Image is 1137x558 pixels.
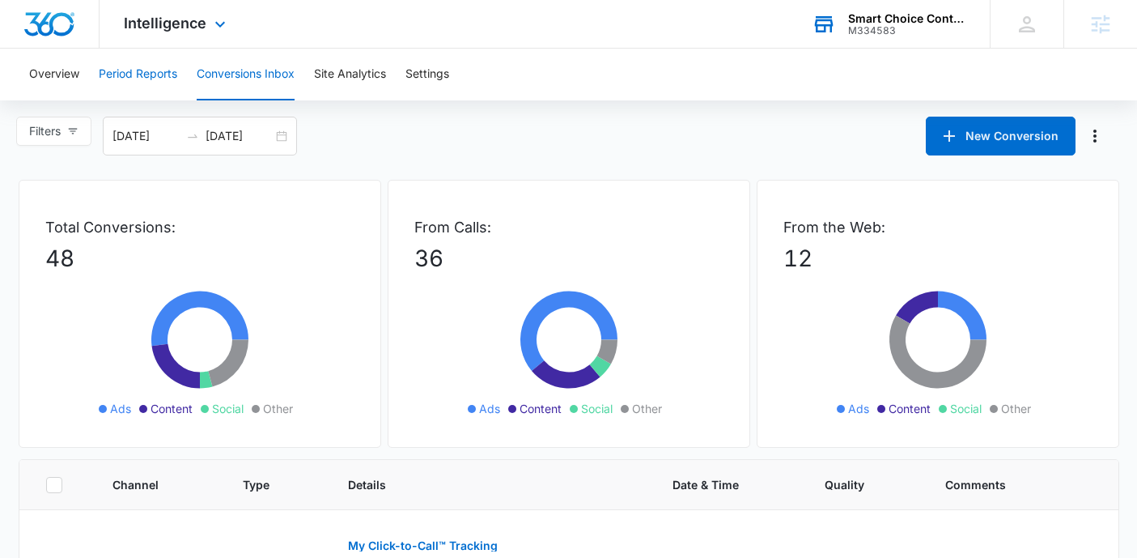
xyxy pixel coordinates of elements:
span: Social [950,400,982,417]
div: account name [848,12,966,25]
span: swap-right [186,130,199,143]
span: Intelligence [124,15,206,32]
button: Period Reports [99,49,177,100]
span: Social [212,400,244,417]
button: Conversions Inbox [197,49,295,100]
p: 48 [45,241,354,275]
button: Site Analytics [314,49,386,100]
span: Quality [825,476,883,493]
span: Channel [112,476,181,493]
p: From the Web: [783,216,1092,238]
div: account id [848,25,966,36]
span: Social [581,400,613,417]
p: Total Conversions: [45,216,354,238]
span: Type [243,476,286,493]
span: Date & Time [672,476,762,493]
button: New Conversion [926,117,1075,155]
span: Other [632,400,662,417]
span: Ads [479,400,500,417]
span: Ads [848,400,869,417]
span: Comments [945,476,1069,493]
span: Ads [110,400,131,417]
p: From Calls: [414,216,723,238]
input: Start date [112,127,180,145]
p: My Click-to-Call™ Tracking [348,540,498,552]
button: Overview [29,49,79,100]
button: Manage Numbers [1082,123,1108,149]
button: Settings [405,49,449,100]
span: to [186,130,199,143]
span: Content [151,400,193,417]
span: Other [1001,400,1031,417]
span: Other [263,400,293,417]
span: Content [889,400,931,417]
button: Filters [16,117,91,146]
p: 36 [414,241,723,275]
span: Details [348,476,610,493]
span: Content [520,400,562,417]
span: Filters [29,122,61,140]
p: 12 [783,241,1092,275]
input: End date [206,127,273,145]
